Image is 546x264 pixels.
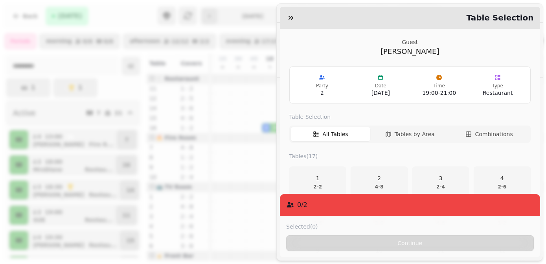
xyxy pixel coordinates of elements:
[436,174,445,182] p: 3
[289,46,531,57] p: [PERSON_NAME]
[296,83,348,89] p: Party
[471,89,524,97] p: Restaurant
[475,130,513,138] span: Combinations
[354,89,406,97] p: [DATE]
[351,166,407,198] button: 24-8
[291,127,370,141] button: All Tables
[286,223,318,231] label: Selected (0)
[436,184,445,190] p: 2 - 4
[413,83,465,89] p: Time
[293,240,527,246] span: Continue
[375,184,383,190] p: 4 - 8
[322,130,348,138] span: All Tables
[498,174,506,182] p: 4
[313,174,322,182] p: 1
[375,174,383,182] p: 2
[394,130,434,138] span: Tables by Area
[413,89,465,97] p: 19:00 - 21:00
[289,113,531,121] label: Table Selection
[354,83,406,89] p: Date
[412,166,469,198] button: 32-4
[289,152,531,160] label: Tables (17)
[449,127,529,141] button: Combinations
[474,166,530,198] button: 42-6
[471,83,524,89] p: Type
[370,127,449,141] button: Tables by Area
[498,184,506,190] p: 2 - 6
[289,166,346,198] button: 12-2
[286,235,534,251] button: Continue
[297,200,307,210] p: 0 / 2
[296,89,348,97] p: 2
[313,184,322,190] p: 2 - 2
